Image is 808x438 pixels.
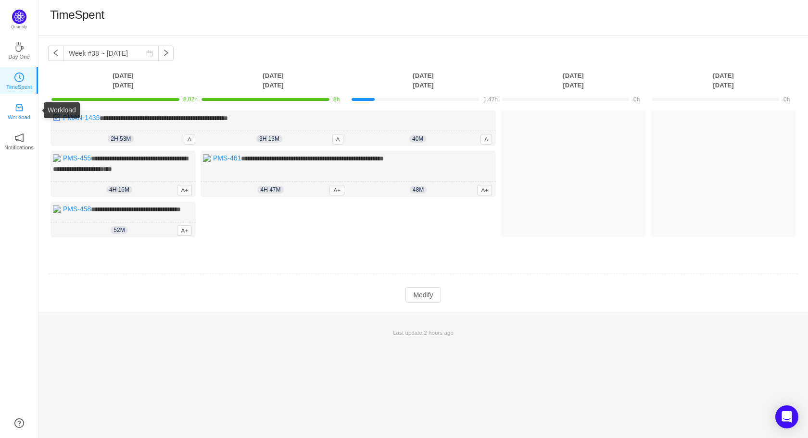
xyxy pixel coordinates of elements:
button: Modify [405,287,441,303]
th: [DATE] [DATE] [348,71,498,90]
a: icon: notificationNotifications [14,136,24,146]
span: 3h 13m [256,135,282,143]
a: icon: clock-circleTimeSpent [14,75,24,85]
button: icon: left [48,46,63,61]
span: 40m [409,135,426,143]
span: 0h [783,96,790,103]
span: 52m [111,226,127,234]
span: A [184,134,195,145]
span: A+ [177,225,192,236]
span: A+ [477,185,492,195]
p: Day One [8,52,29,61]
i: icon: coffee [14,42,24,52]
th: [DATE] [DATE] [48,71,198,90]
span: A+ [329,185,344,195]
i: icon: notification [14,133,24,143]
img: 10669 [203,154,211,162]
span: 4h 16m [106,186,132,194]
input: Select a week [63,46,159,61]
span: 8h [333,96,340,103]
span: 48m [410,186,427,194]
img: 10669 [53,154,61,162]
span: 4h 47m [257,186,283,194]
p: Notifications [4,143,34,152]
i: icon: clock-circle [14,73,24,82]
th: [DATE] [DATE] [498,71,648,90]
button: icon: right [158,46,174,61]
span: 8.02h [183,96,198,103]
p: TimeSpent [6,83,32,91]
a: PMS-455 [63,154,91,162]
span: Last update: [393,329,454,336]
span: A+ [177,185,192,195]
a: icon: question-circle [14,418,24,428]
div: Open Intercom Messenger [775,405,798,428]
i: icon: inbox [14,103,24,112]
span: 1.47h [483,96,498,103]
img: 10669 [53,205,61,213]
a: icon: coffeeDay One [14,45,24,55]
span: 2 hours ago [424,329,454,336]
a: PMAN-1439 [63,114,100,122]
span: 2h 53m [108,135,134,143]
a: PMS-461 [213,154,241,162]
img: Quantify [12,10,26,24]
h1: TimeSpent [50,8,104,22]
a: PMS-458 [63,205,91,213]
th: [DATE] [DATE] [198,71,348,90]
span: A [332,134,344,145]
a: icon: inboxWorkload [14,106,24,115]
p: Workload [8,113,30,122]
span: A [480,134,492,145]
th: [DATE] [DATE] [648,71,798,90]
p: Quantify [11,24,27,31]
span: 0h [633,96,640,103]
i: icon: calendar [146,50,153,57]
img: 10318 [53,114,61,122]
